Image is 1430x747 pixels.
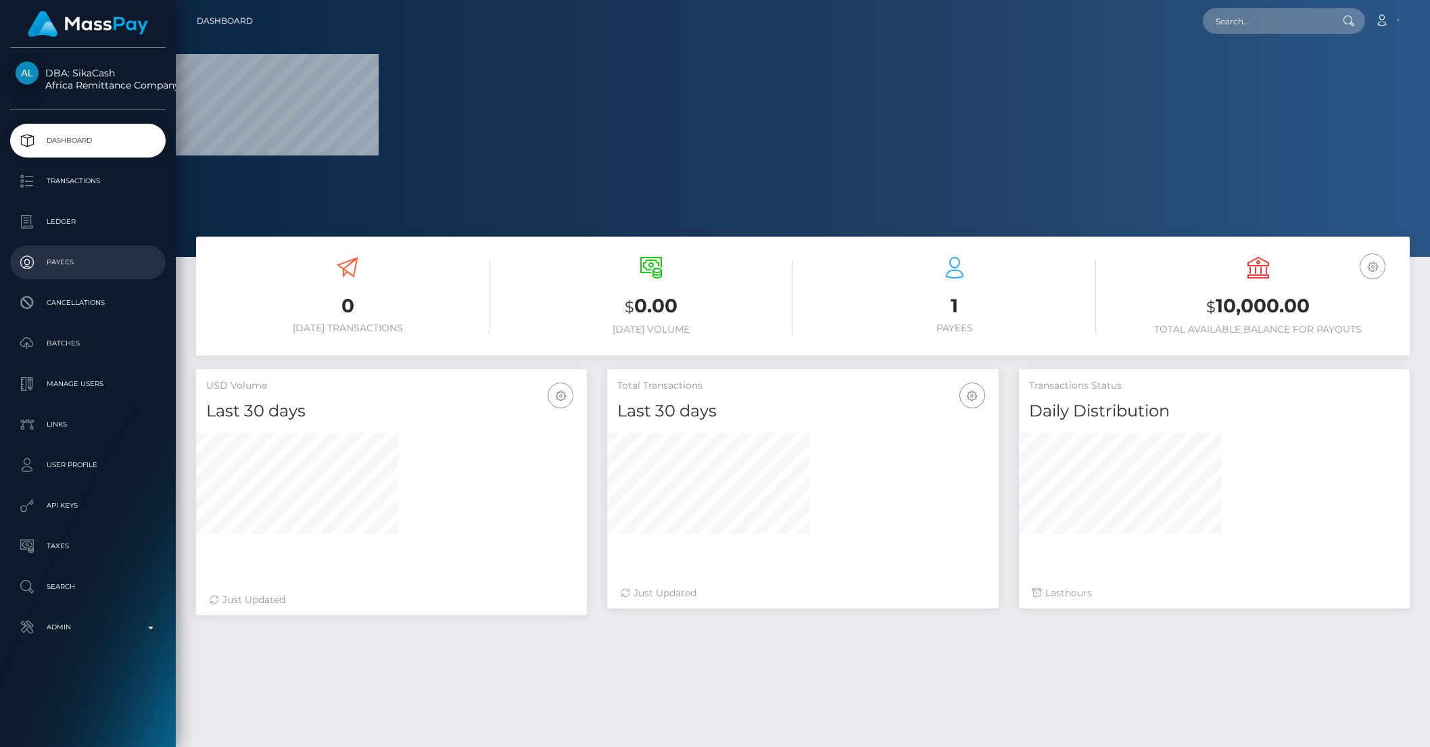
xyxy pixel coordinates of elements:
[16,577,160,597] p: Search
[617,379,988,393] h5: Total Transactions
[16,536,160,556] p: Taxes
[10,529,166,563] a: Taxes
[10,245,166,279] a: Payees
[617,400,988,423] h4: Last 30 days
[1032,586,1396,600] div: Last hours
[1116,324,1400,335] h6: Total Available Balance for Payouts
[1029,400,1400,423] h4: Daily Distribution
[210,593,573,607] div: Just Updated
[10,610,166,644] a: Admin
[10,124,166,158] a: Dashboard
[16,62,39,85] img: Africa Remittance Company LLC
[1116,293,1400,320] h3: 10,000.00
[1206,297,1216,316] small: $
[10,327,166,360] a: Batches
[10,367,166,401] a: Manage Users
[206,293,490,319] h3: 0
[621,586,984,600] div: Just Updated
[10,164,166,198] a: Transactions
[16,374,160,394] p: Manage Users
[206,400,577,423] h4: Last 30 days
[10,489,166,523] a: API Keys
[197,7,253,35] a: Dashboard
[16,212,160,232] p: Ledger
[16,333,160,354] p: Batches
[206,379,577,393] h5: USD Volume
[510,293,793,320] h3: 0.00
[10,67,166,91] span: DBA: SikaCash Africa Remittance Company LLC
[1029,379,1400,393] h5: Transactions Status
[813,293,1097,319] h3: 1
[10,286,166,320] a: Cancellations
[10,408,166,441] a: Links
[10,570,166,604] a: Search
[16,414,160,435] p: Links
[16,455,160,475] p: User Profile
[28,11,148,37] img: MassPay Logo
[625,297,634,316] small: $
[16,171,160,191] p: Transactions
[16,252,160,272] p: Payees
[510,324,793,335] h6: [DATE] Volume
[16,130,160,151] p: Dashboard
[1203,8,1330,34] input: Search...
[10,205,166,239] a: Ledger
[16,617,160,637] p: Admin
[16,496,160,516] p: API Keys
[10,448,166,482] a: User Profile
[813,322,1097,334] h6: Payees
[16,293,160,313] p: Cancellations
[206,322,490,334] h6: [DATE] Transactions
